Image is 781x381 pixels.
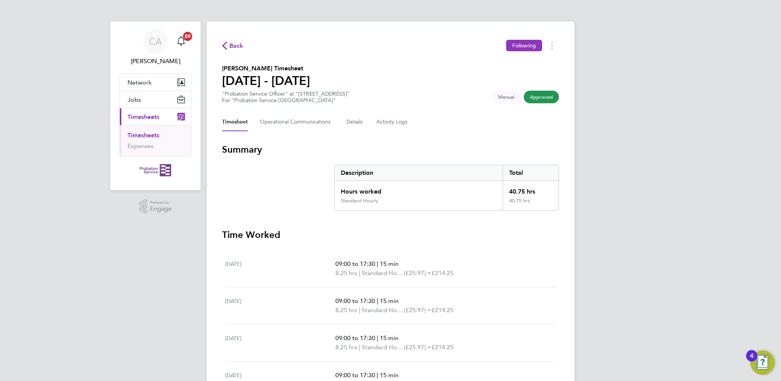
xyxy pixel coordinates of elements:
[335,181,503,198] div: Hours worked
[225,259,335,278] div: [DATE]
[431,269,454,277] span: £214.25
[222,113,248,131] button: Timesheet
[222,91,350,104] div: "Probation Service Officer" at "[STREET_ADDRESS]"
[380,260,399,267] span: 15 min
[359,269,360,277] span: |
[120,125,191,156] div: Timesheets
[120,108,191,125] button: Timesheets
[222,73,310,88] h1: [DATE] - [DATE]
[335,371,375,379] span: 09:00 to 17:30
[110,21,201,190] nav: Main navigation
[150,206,172,212] span: Engage
[359,306,360,314] span: |
[183,32,192,41] span: 20
[335,260,375,267] span: 09:00 to 17:30
[173,29,189,54] a: 20
[260,113,334,131] button: Operational Communications
[335,334,375,342] span: 09:00 to 17:30
[139,199,172,214] a: Powered byEngage
[404,269,431,277] span: (£25.97) =
[346,113,364,131] button: Details
[506,40,542,51] button: Following
[404,344,431,351] span: (£25.97) =
[503,198,559,210] div: 40.75 hrs
[341,198,378,204] div: Standard Hourly
[377,297,378,304] span: |
[335,269,357,277] span: 8.25 hrs
[127,96,141,103] span: Jobs
[335,297,375,304] span: 09:00 to 17:30
[140,164,171,176] img: probationservice-logo-retina.png
[335,306,357,314] span: 8.25 hrs
[380,334,399,342] span: 15 min
[492,91,521,103] span: This timesheet was manually created.
[750,350,775,375] button: Open Resource Center, 4 new notifications
[127,113,159,120] span: Timesheets
[377,334,378,342] span: |
[380,371,399,379] span: 15 min
[119,57,191,66] span: Charlotte Andrews
[503,165,559,181] div: Total
[335,344,357,351] span: 8.25 hrs
[524,91,559,103] span: This timesheet has been approved.
[359,344,360,351] span: |
[222,229,559,241] h3: Time Worked
[225,334,335,352] div: [DATE]
[120,91,191,108] button: Jobs
[404,306,431,314] span: (£25.97) =
[335,165,503,181] div: Description
[149,36,162,46] span: CA
[377,371,378,379] span: |
[229,41,243,50] span: Back
[120,74,191,91] button: Network
[334,165,559,210] div: Summary
[362,306,404,315] span: Standard Hourly
[119,164,191,176] a: Go to home page
[362,269,404,278] span: Standard Hourly
[119,29,191,66] a: CA[PERSON_NAME]
[503,181,559,198] div: 40.75 hrs
[127,79,152,86] span: Network
[222,41,243,50] button: Back
[127,142,154,150] a: Expenses
[512,42,536,49] span: Following
[362,343,404,352] span: Standard Hourly
[750,356,753,366] div: 4
[377,260,378,267] span: |
[150,199,172,206] span: Powered by
[431,344,454,351] span: £214.25
[431,306,454,314] span: £214.25
[545,40,559,52] button: Timesheets Menu
[225,296,335,315] div: [DATE]
[222,64,310,73] h2: [PERSON_NAME] Timesheet
[222,97,350,104] div: For "Probation Service [GEOGRAPHIC_DATA]"
[222,143,559,156] h3: Summary
[376,113,408,131] button: Activity Logs
[380,297,399,304] span: 15 min
[127,132,159,139] a: Timesheets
